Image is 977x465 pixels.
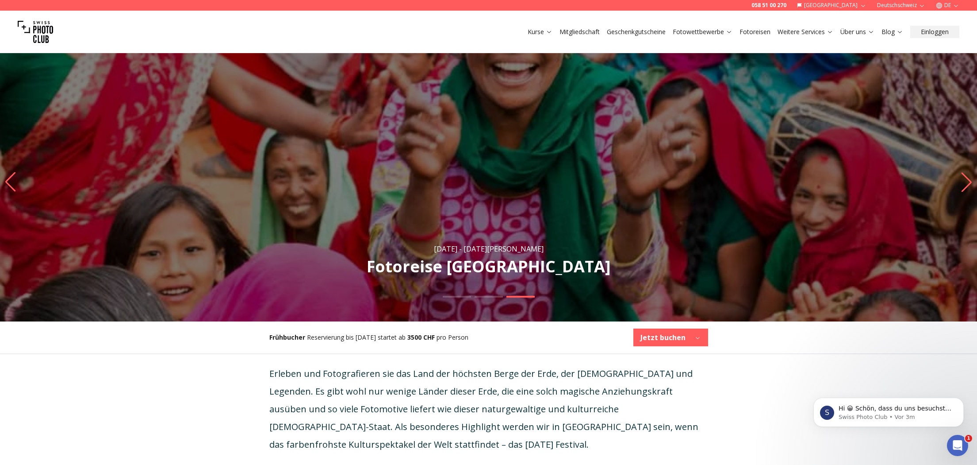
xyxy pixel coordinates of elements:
button: Fotoreisen [736,26,774,38]
a: Blog [881,27,903,36]
iframe: Intercom notifications Nachricht [800,379,977,441]
h1: Fotoreise [GEOGRAPHIC_DATA] [367,258,611,275]
button: Über uns [837,26,878,38]
b: Frühbucher [269,333,305,341]
div: [DATE] - [DATE][PERSON_NAME] [434,244,544,254]
b: Jetzt buchen [640,332,686,343]
a: Fotoreisen [739,27,770,36]
button: Weitere Services [774,26,837,38]
a: Geschenkgutscheine [607,27,666,36]
button: Fotowettbewerbe [669,26,736,38]
button: Jetzt buchen [633,329,708,346]
a: Über uns [840,27,874,36]
a: Mitgliedschaft [559,27,600,36]
span: Reservierung bis [DATE] startet ab [307,333,406,341]
a: Kurse [528,27,552,36]
img: Swiss photo club [18,14,53,50]
span: 1 [965,435,972,442]
a: Weitere Services [778,27,833,36]
button: Einloggen [910,26,959,38]
button: Kurse [524,26,556,38]
button: Geschenkgutscheine [603,26,669,38]
span: Erleben und Fotografieren sie das Land der höchsten Berge der Erde, der [DEMOGRAPHIC_DATA] und Le... [269,368,698,450]
iframe: Intercom live chat [947,435,968,456]
button: Blog [878,26,907,38]
span: pro Person [437,333,468,341]
a: Fotowettbewerbe [673,27,732,36]
a: 058 51 00 270 [751,2,786,9]
b: 3500 CHF [407,333,435,341]
button: Mitgliedschaft [556,26,603,38]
